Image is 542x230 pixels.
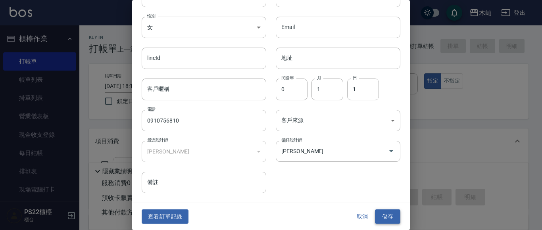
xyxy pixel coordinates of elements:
[385,145,398,157] button: Open
[147,13,156,19] label: 性別
[375,209,400,224] button: 儲存
[142,17,266,38] div: 女
[350,209,375,224] button: 取消
[353,75,357,81] label: 日
[317,75,321,81] label: 月
[142,141,266,162] div: [PERSON_NAME]
[147,106,156,112] label: 電話
[142,209,188,224] button: 查看訂單記錄
[147,137,168,143] label: 最近設計師
[281,137,302,143] label: 偏好設計師
[281,75,294,81] label: 民國年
